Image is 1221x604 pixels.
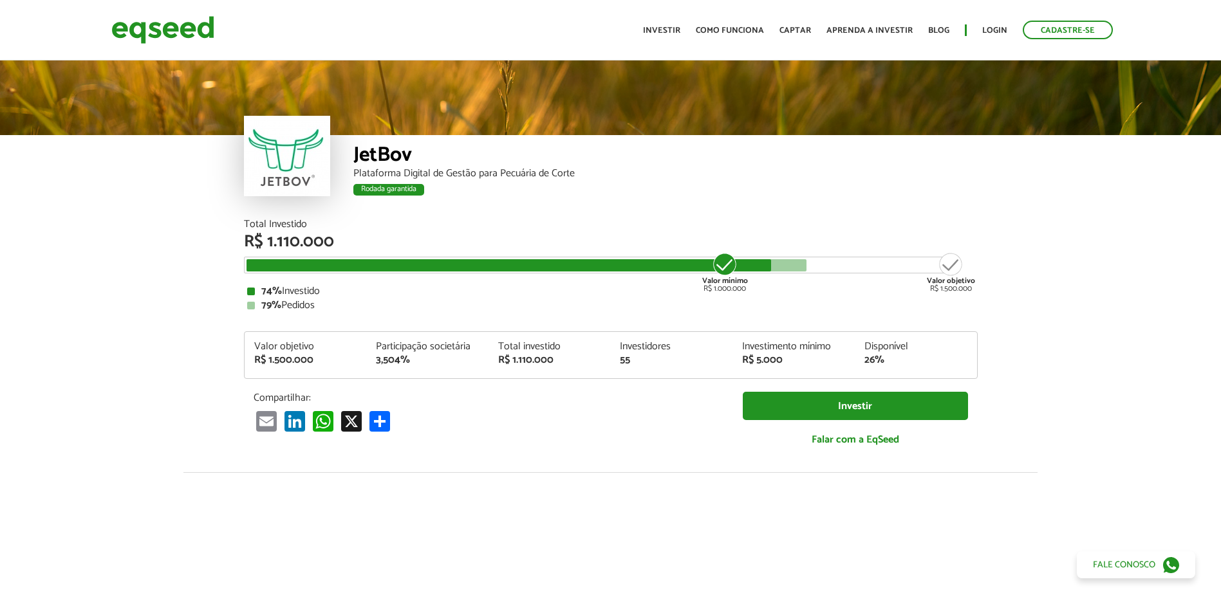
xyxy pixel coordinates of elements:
div: R$ 1.500.000 [927,252,975,293]
div: Investidores [620,342,723,352]
div: R$ 1.000.000 [701,252,749,293]
div: Pedidos [247,300,974,311]
div: Rodada garantida [353,184,424,196]
strong: Valor mínimo [702,275,748,287]
div: Plataforma Digital de Gestão para Pecuária de Corte [353,169,978,179]
a: Investir [743,392,968,421]
a: Captar [779,26,811,35]
div: Total investido [498,342,601,352]
p: Compartilhar: [254,392,723,404]
a: LinkedIn [282,410,308,432]
a: Blog [928,26,949,35]
div: 26% [864,355,967,365]
a: Como funciona [696,26,764,35]
a: Cadastre-se [1023,21,1113,39]
div: Investido [247,286,974,297]
a: Aprenda a investir [826,26,913,35]
a: X [339,410,364,432]
div: 55 [620,355,723,365]
div: R$ 5.000 [742,355,845,365]
div: Investimento mínimo [742,342,845,352]
div: R$ 1.110.000 [244,233,978,250]
div: R$ 1.500.000 [254,355,357,365]
strong: 79% [261,297,281,314]
a: Login [982,26,1007,35]
a: Fale conosco [1077,551,1195,578]
strong: 74% [261,282,282,300]
div: Total Investido [244,219,978,230]
a: Email [254,410,279,432]
div: JetBov [353,145,978,169]
div: Disponível [864,342,967,352]
strong: Valor objetivo [927,275,975,287]
div: Valor objetivo [254,342,357,352]
a: Share [367,410,393,432]
a: Investir [643,26,680,35]
div: 3,504% [376,355,479,365]
a: WhatsApp [310,410,336,432]
div: R$ 1.110.000 [498,355,601,365]
a: Falar com a EqSeed [743,426,968,453]
div: Participação societária [376,342,479,352]
img: EqSeed [111,13,214,47]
